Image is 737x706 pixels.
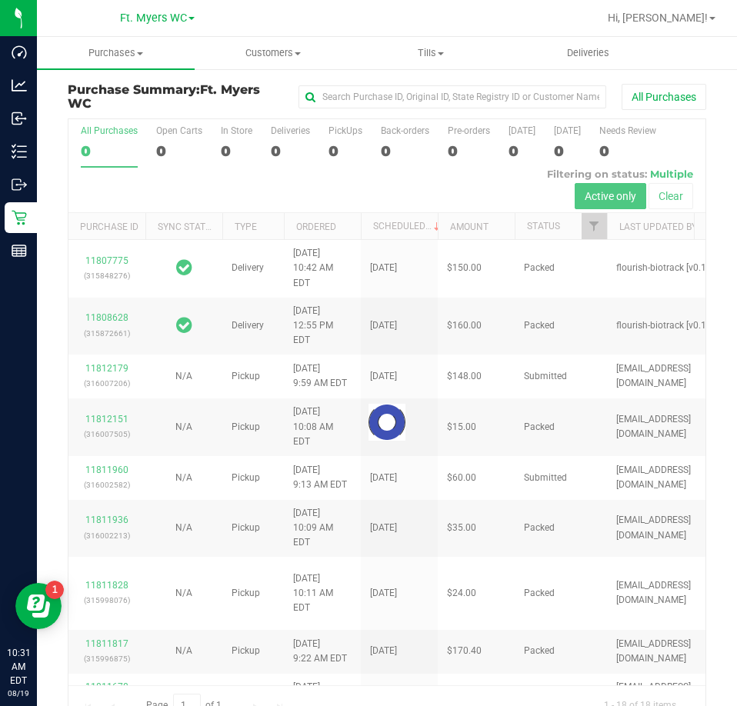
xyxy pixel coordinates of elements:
[298,85,606,108] input: Search Purchase ID, Original ID, State Registry ID or Customer Name...
[37,46,195,60] span: Purchases
[12,210,27,225] inline-svg: Retail
[12,45,27,60] inline-svg: Dashboard
[12,177,27,192] inline-svg: Outbound
[12,243,27,258] inline-svg: Reports
[7,688,30,699] p: 08/19
[120,12,187,25] span: Ft. Myers WC
[68,82,260,111] span: Ft. Myers WC
[45,581,64,599] iframe: Resource center unread badge
[622,84,706,110] button: All Purchases
[37,37,195,69] a: Purchases
[12,78,27,93] inline-svg: Analytics
[12,111,27,126] inline-svg: Inbound
[509,37,667,69] a: Deliveries
[546,46,630,60] span: Deliveries
[352,37,510,69] a: Tills
[12,144,27,159] inline-svg: Inventory
[195,46,352,60] span: Customers
[608,12,708,24] span: Hi, [PERSON_NAME]!
[68,83,281,110] h3: Purchase Summary:
[7,646,30,688] p: 10:31 AM EDT
[15,583,62,629] iframe: Resource center
[195,37,352,69] a: Customers
[353,46,509,60] span: Tills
